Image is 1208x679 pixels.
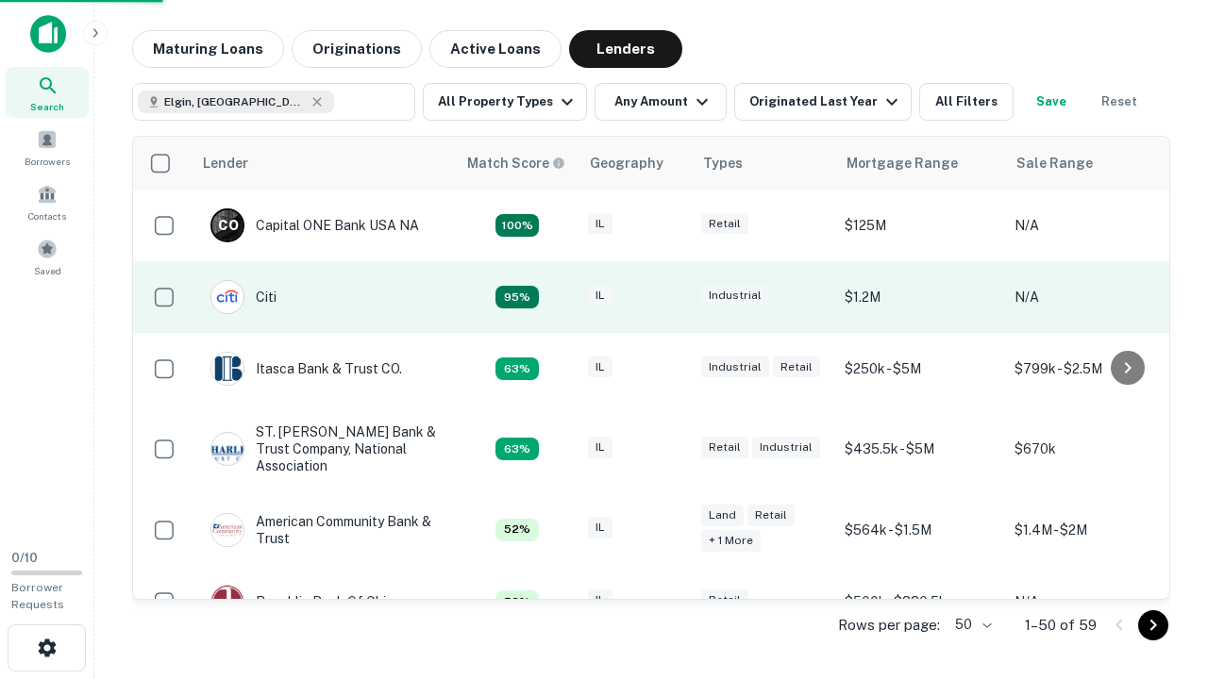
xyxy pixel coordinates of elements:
[6,231,89,282] a: Saved
[835,333,1005,405] td: $250k - $5M
[203,152,248,174] div: Lender
[495,438,539,460] div: Capitalize uses an advanced AI algorithm to match your search with the best lender. The match sco...
[1138,610,1168,640] button: Go to next page
[11,551,38,565] span: 0 / 10
[495,590,539,613] div: Capitalize uses an advanced AI algorithm to match your search with the best lender. The match sco...
[467,153,562,174] h6: Match Score
[25,154,70,169] span: Borrowers
[590,152,663,174] div: Geography
[701,437,748,458] div: Retail
[835,405,1005,494] td: $435.5k - $5M
[847,152,958,174] div: Mortgage Range
[1005,137,1175,190] th: Sale Range
[835,494,1005,566] td: $564k - $1.5M
[292,30,422,68] button: Originations
[210,513,437,547] div: American Community Bank & Trust
[210,352,402,386] div: Itasca Bank & Trust CO.
[835,261,1005,333] td: $1.2M
[211,586,243,618] img: picture
[1005,566,1175,638] td: N/A
[218,216,238,236] p: C O
[6,67,89,118] a: Search
[1025,614,1097,637] p: 1–50 of 59
[701,285,769,306] div: Industrial
[835,190,1005,261] td: $125M
[192,137,456,190] th: Lender
[919,83,1014,121] button: All Filters
[595,83,727,121] button: Any Amount
[838,614,940,637] p: Rows per page:
[1005,261,1175,333] td: N/A
[752,437,820,458] div: Industrial
[30,99,64,114] span: Search
[1021,83,1082,121] button: Save your search to get updates of matches that match your search criteria.
[579,137,692,190] th: Geography
[211,353,243,385] img: picture
[588,213,612,235] div: IL
[11,581,64,611] span: Borrower Requests
[835,137,1005,190] th: Mortgage Range
[1005,333,1175,405] td: $799k - $2.5M
[692,137,835,190] th: Types
[423,83,587,121] button: All Property Types
[30,15,66,53] img: capitalize-icon.png
[569,30,682,68] button: Lenders
[588,356,612,378] div: IL
[701,213,748,235] div: Retail
[1005,405,1175,494] td: $670k
[1005,190,1175,261] td: N/A
[1016,152,1093,174] div: Sale Range
[34,263,61,278] span: Saved
[1005,494,1175,566] td: $1.4M - $2M
[703,152,743,174] div: Types
[701,356,769,378] div: Industrial
[429,30,562,68] button: Active Loans
[28,208,66,224] span: Contacts
[210,423,437,475] div: ST. [PERSON_NAME] Bank & Trust Company, National Association
[773,356,820,378] div: Retail
[1114,528,1208,619] iframe: Chat Widget
[210,585,417,619] div: Republic Bank Of Chicago
[456,137,579,190] th: Capitalize uses an advanced AI algorithm to match your search with the best lender. The match sco...
[6,176,89,227] a: Contacts
[747,505,795,526] div: Retail
[734,83,912,121] button: Originated Last Year
[6,122,89,173] a: Borrowers
[588,517,612,538] div: IL
[164,93,306,110] span: Elgin, [GEOGRAPHIC_DATA], [GEOGRAPHIC_DATA]
[495,286,539,308] div: Capitalize uses an advanced AI algorithm to match your search with the best lender. The match sco...
[588,437,612,458] div: IL
[210,208,419,242] div: Capital ONE Bank USA NA
[211,514,243,546] img: picture
[588,589,612,611] div: IL
[132,30,284,68] button: Maturing Loans
[588,285,612,306] div: IL
[495,357,539,380] div: Capitalize uses an advanced AI algorithm to match your search with the best lender. The match sco...
[210,280,277,314] div: Citi
[467,153,565,174] div: Capitalize uses an advanced AI algorithm to match your search with the best lender. The match sco...
[701,505,744,526] div: Land
[835,566,1005,638] td: $500k - $880.5k
[701,530,761,552] div: + 1 more
[1089,83,1149,121] button: Reset
[948,611,995,638] div: 50
[495,214,539,237] div: Capitalize uses an advanced AI algorithm to match your search with the best lender. The match sco...
[495,519,539,541] div: Capitalize uses an advanced AI algorithm to match your search with the best lender. The match sco...
[211,281,243,313] img: picture
[749,91,903,113] div: Originated Last Year
[211,433,243,465] img: picture
[701,589,748,611] div: Retail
